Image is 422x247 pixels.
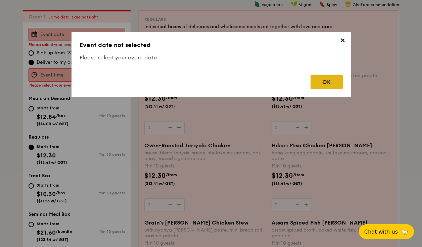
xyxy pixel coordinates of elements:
[80,40,343,50] h3: Event date not selected
[311,75,343,89] div: OK
[359,224,414,239] button: Chat with us🦙
[364,229,398,235] span: Chat with us
[338,37,347,46] span: ✕
[80,54,343,62] h4: Please select your event date
[401,228,409,236] span: 🦙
